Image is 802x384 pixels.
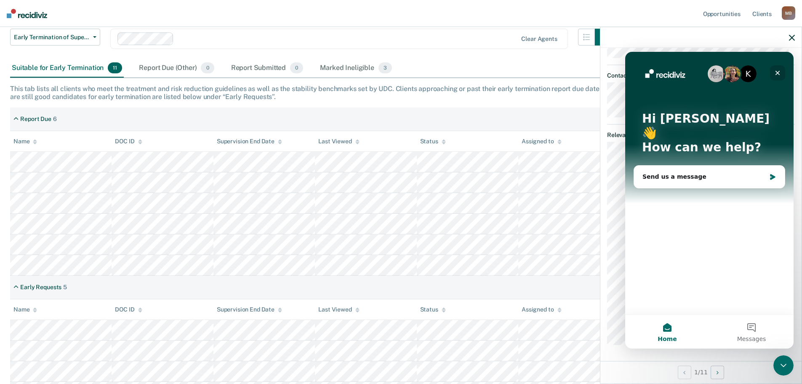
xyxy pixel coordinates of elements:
dt: Relevant Contact Notes [607,131,795,138]
div: Status [420,306,446,313]
span: Early Termination of Supervision [14,34,90,41]
div: M B [782,6,795,20]
div: 5 [63,284,67,291]
div: Assigned to [522,138,561,145]
span: 11 [108,62,122,73]
span: 3 [378,62,392,73]
iframe: Intercom live chat [773,355,794,376]
img: Recidiviz [7,9,47,18]
div: 6 [53,115,57,123]
span: 0 [201,62,214,73]
div: Last Viewed [318,138,359,145]
div: Suitable for Early Termination [10,59,124,78]
div: Supervision End Date [217,306,282,313]
div: Last Viewed [318,306,359,313]
div: Report Due [20,115,51,123]
dt: Contact [607,72,795,79]
button: Previous Opportunity [678,365,691,379]
div: Clear agents [521,35,557,43]
div: Marked Ineligible [318,59,394,78]
div: Status [420,138,446,145]
span: 0 [290,62,303,73]
div: DOC ID [115,138,142,145]
div: This tab lists all clients who meet the treatment and risk reduction guidelines as well as the st... [10,85,792,101]
div: Report Due (Other) [137,59,216,78]
div: Assigned to [522,306,561,313]
iframe: Intercom live chat [625,52,794,349]
div: Report Submitted [229,59,305,78]
div: Supervision End Date [217,138,282,145]
div: Name [13,306,37,313]
div: Name [13,138,37,145]
div: 1 / 11 [600,361,802,383]
div: DOC ID [115,306,142,313]
div: Early Requests [20,284,61,291]
button: Next Opportunity [711,365,724,379]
